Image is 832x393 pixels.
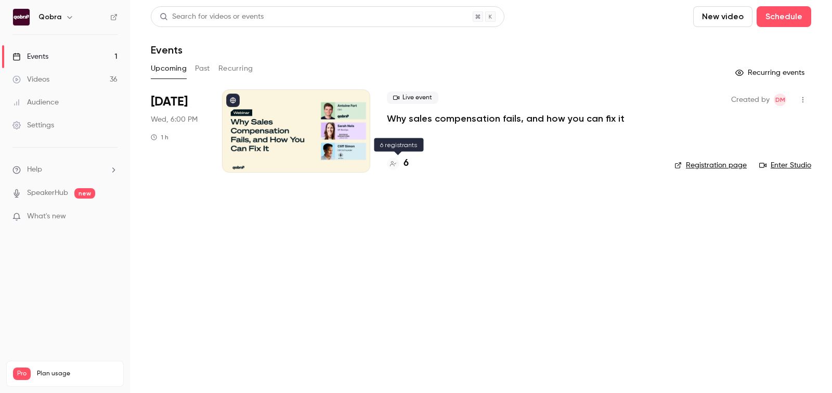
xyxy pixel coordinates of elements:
a: Registration page [674,160,747,171]
a: Enter Studio [759,160,811,171]
a: SpeakerHub [27,188,68,199]
div: Audience [12,97,59,108]
h1: Events [151,44,183,56]
div: Oct 8 Wed, 6:00 PM (Europe/Paris) [151,89,205,173]
div: Events [12,51,48,62]
span: Plan usage [37,370,117,378]
span: Wed, 6:00 PM [151,114,198,125]
span: What's new [27,211,66,222]
span: Created by [731,94,770,106]
button: Recurring events [731,64,811,81]
div: Videos [12,74,49,85]
button: Recurring [218,60,253,77]
span: Live event [387,91,438,104]
span: Help [27,164,42,175]
div: Settings [12,120,54,130]
span: Pro [13,368,31,380]
img: Qobra [13,9,30,25]
button: Past [195,60,210,77]
a: 6 [387,156,409,171]
button: Schedule [757,6,811,27]
button: Upcoming [151,60,187,77]
div: Search for videos or events [160,11,264,22]
span: new [74,188,95,199]
h6: Qobra [38,12,61,22]
h4: 6 [404,156,409,171]
button: New video [693,6,752,27]
span: [DATE] [151,94,188,110]
a: Why sales compensation fails, and how you can fix it [387,112,625,125]
span: Dylan Manceau [774,94,786,106]
li: help-dropdown-opener [12,164,118,175]
div: 1 h [151,133,168,141]
span: DM [775,94,785,106]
